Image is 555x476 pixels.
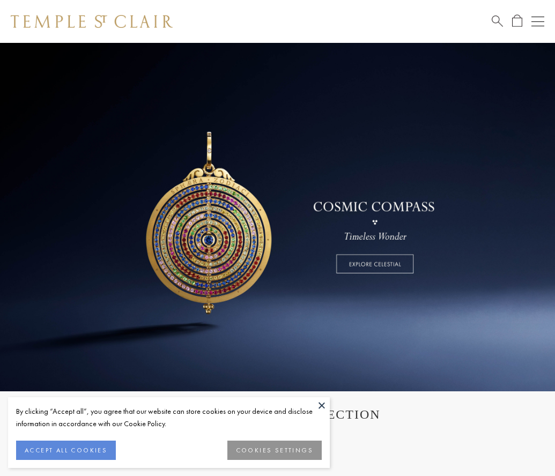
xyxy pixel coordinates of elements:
button: COOKIES SETTINGS [227,441,322,460]
button: Open navigation [531,15,544,28]
div: By clicking “Accept all”, you agree that our website can store cookies on your device and disclos... [16,405,322,430]
a: Search [492,14,503,28]
a: Open Shopping Bag [512,14,522,28]
button: ACCEPT ALL COOKIES [16,441,116,460]
img: Temple St. Clair [11,15,173,28]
